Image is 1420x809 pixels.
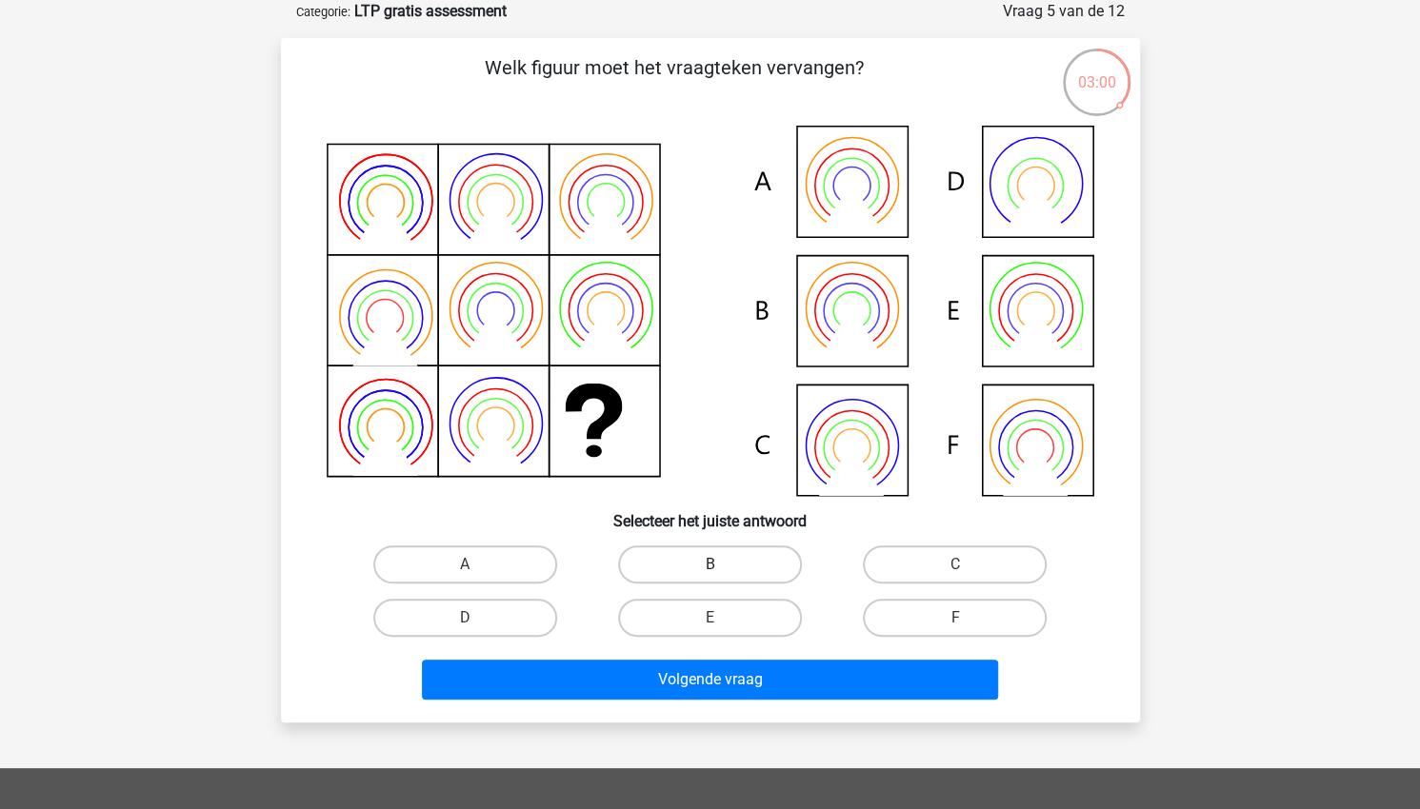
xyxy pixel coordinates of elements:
[422,660,998,700] button: Volgende vraag
[373,599,557,637] label: D
[354,2,507,20] strong: LTP gratis assessment
[296,5,350,19] small: Categorie:
[311,53,1038,110] p: Welk figuur moet het vraagteken vervangen?
[618,545,802,583] label: B
[863,545,1047,583] label: C
[311,497,1110,530] h6: Selecteer het juiste antwoord
[1061,47,1132,94] div: 03:00
[373,545,557,583] label: A
[618,599,802,637] label: E
[863,599,1047,637] label: F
